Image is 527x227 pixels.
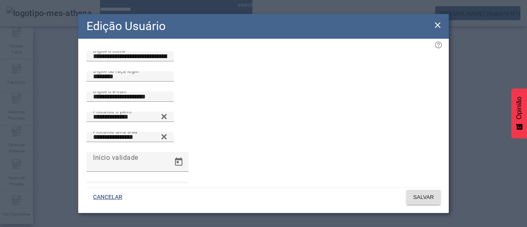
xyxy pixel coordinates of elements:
[511,89,527,138] button: Feedback - Mostrar pesquisa
[406,190,441,205] button: SALVAR
[413,194,434,200] font: SALVAR
[93,153,138,161] font: Início validade
[169,182,189,201] button: Calendário aberto
[93,194,122,200] font: CANCELAR
[169,152,189,172] button: Calendário aberto
[515,97,522,119] font: Opinião
[93,129,138,134] font: Procurou uma área
[93,183,142,191] font: Fim de validade
[86,190,129,205] button: CANCELAR
[93,112,167,122] input: Número
[93,68,139,74] font: Digite ou faça login
[93,48,125,54] font: Digite o nome
[93,108,132,114] font: Procurou o perfil
[93,88,126,94] font: Digite o e-mail
[93,132,167,142] input: Número
[86,19,166,33] font: Edição Usuário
